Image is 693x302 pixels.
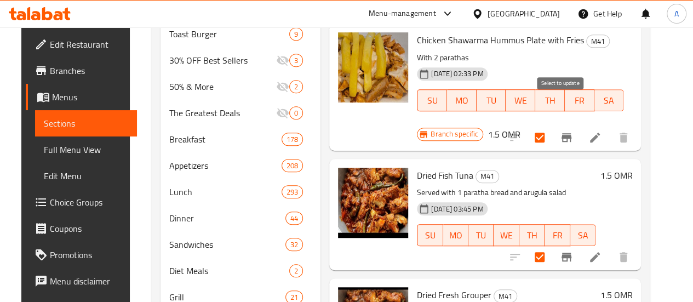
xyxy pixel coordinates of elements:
[290,55,302,66] span: 3
[610,124,637,151] button: delete
[549,227,565,243] span: FR
[161,126,321,152] div: Breakfast178
[587,35,609,48] span: M41
[481,93,502,109] span: TU
[289,27,303,41] div: items
[586,35,610,48] div: M41
[169,238,285,251] span: Sandwiches
[169,106,276,119] span: The Greatest Deals
[553,244,580,270] button: Branch-specific-item
[276,54,289,67] svg: Inactive section
[50,275,128,288] span: Menu disclaimer
[426,129,483,139] span: Branch specific
[588,250,602,264] a: Edit menu item
[427,69,488,79] span: [DATE] 02:33 PM
[488,127,520,142] h6: 1.5 OMR
[50,64,128,77] span: Branches
[26,58,137,84] a: Branches
[161,100,321,126] div: The Greatest Deals0
[289,264,303,277] div: items
[588,131,602,144] a: Edit menu item
[476,170,499,183] span: M41
[443,224,468,246] button: MO
[286,213,302,224] span: 44
[422,227,438,243] span: SU
[282,159,303,172] div: items
[50,38,128,51] span: Edit Restaurant
[553,124,580,151] button: Branch-specific-item
[169,264,289,277] span: Diet Meals
[524,227,540,243] span: TH
[289,54,303,67] div: items
[290,266,302,276] span: 2
[169,54,276,67] span: 30% OFF Best Sellers
[338,168,408,238] img: Dried Fish Tuna
[498,227,514,243] span: WE
[35,110,137,136] a: Sections
[494,224,519,246] button: WE
[417,167,473,184] span: Dried Fish Tuna
[161,231,321,258] div: Sandwiches32
[290,108,302,118] span: 0
[570,224,595,246] button: SA
[282,185,303,198] div: items
[540,93,560,109] span: TH
[169,185,282,198] span: Lunch
[44,117,128,130] span: Sections
[468,224,494,246] button: TU
[565,89,594,111] button: FR
[282,134,302,145] span: 178
[50,248,128,261] span: Promotions
[169,212,285,225] span: Dinner
[26,215,137,242] a: Coupons
[338,32,408,102] img: Chicken Shawarma Hummus Plate with Fries
[594,89,624,111] button: SA
[600,168,632,183] h6: 1.5 OMR
[282,133,303,146] div: items
[519,224,545,246] button: TH
[169,133,282,146] div: Breakfast
[510,93,531,109] span: WE
[26,31,137,58] a: Edit Restaurant
[26,242,137,268] a: Promotions
[26,84,137,110] a: Menus
[282,161,302,171] span: 208
[473,227,489,243] span: TU
[417,224,443,246] button: SU
[535,89,565,111] button: TH
[169,80,276,93] span: 50% & More
[451,93,472,109] span: MO
[26,268,137,294] a: Menu disclaimer
[610,244,637,270] button: delete
[417,186,595,200] p: Served with 1 paratha bread and arugula salad
[290,82,302,92] span: 2
[286,240,302,250] span: 32
[44,169,128,183] span: Edit Menu
[417,51,623,65] p: With 2 parathas
[575,227,591,243] span: SA
[35,163,137,189] a: Edit Menu
[169,27,289,41] span: Toast Burger
[282,187,302,197] span: 293
[50,222,128,235] span: Coupons
[161,21,321,47] div: Toast Burger9
[447,89,477,111] button: MO
[161,152,321,179] div: Appetizers208
[276,80,289,93] svg: Inactive section
[289,106,303,119] div: items
[448,227,464,243] span: MO
[488,8,560,20] div: [GEOGRAPHIC_DATA]
[161,73,321,100] div: 50% & More2
[290,29,302,39] span: 9
[422,93,443,109] span: SU
[674,8,679,20] span: A
[161,179,321,205] div: Lunch293
[427,204,488,214] span: [DATE] 03:45 PM
[528,246,551,269] span: Select to update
